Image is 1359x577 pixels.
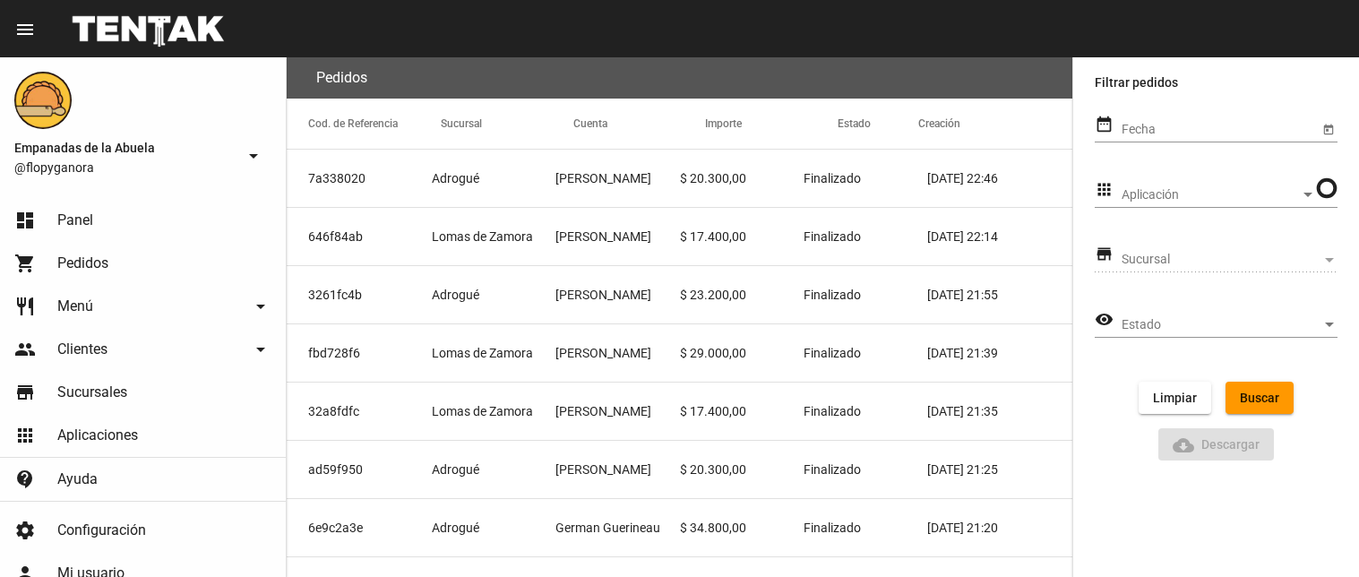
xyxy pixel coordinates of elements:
[680,150,804,207] mat-cell: $ 20.300,00
[57,521,146,539] span: Configuración
[804,228,861,245] span: Finalizado
[1095,72,1337,93] label: Filtrar pedidos
[1139,382,1211,414] button: Limpiar
[555,441,679,498] mat-cell: [PERSON_NAME]
[927,324,1072,382] mat-cell: [DATE] 21:39
[14,469,36,490] mat-icon: contact_support
[432,169,479,187] span: Adrogué
[14,253,36,274] mat-icon: shopping_cart
[432,461,479,478] span: Adrogué
[1095,179,1114,201] mat-icon: apps
[705,99,838,149] mat-header-cell: Importe
[927,383,1072,440] mat-cell: [DATE] 21:35
[804,519,861,537] span: Finalizado
[14,19,36,40] mat-icon: menu
[57,211,93,229] span: Panel
[287,499,432,556] mat-cell: 6e9c2a3e
[1122,253,1337,267] mat-select: Sucursal
[57,254,108,272] span: Pedidos
[243,145,264,167] mat-icon: arrow_drop_down
[804,169,861,187] span: Finalizado
[57,426,138,444] span: Aplicaciones
[927,499,1072,556] mat-cell: [DATE] 21:20
[287,324,432,382] mat-cell: fbd728f6
[441,99,573,149] mat-header-cell: Sucursal
[804,402,861,420] span: Finalizado
[14,425,36,446] mat-icon: apps
[287,150,432,207] mat-cell: 7a338020
[555,499,679,556] mat-cell: German Guerineau
[14,339,36,360] mat-icon: people
[1122,318,1337,332] mat-select: Estado
[14,137,236,159] span: Empanadas de la Abuela
[287,383,432,440] mat-cell: 32a8fdfc
[680,441,804,498] mat-cell: $ 20.300,00
[1158,428,1275,461] button: Descargar ReporteDescargar
[555,208,679,265] mat-cell: [PERSON_NAME]
[1122,123,1319,137] input: Fecha
[1226,382,1294,414] button: Buscar
[680,383,804,440] mat-cell: $ 17.400,00
[1173,435,1194,456] mat-icon: Descargar Reporte
[1095,114,1114,135] mat-icon: date_range
[432,344,533,362] span: Lomas de Zamora
[804,286,861,304] span: Finalizado
[804,461,861,478] span: Finalizado
[432,228,533,245] span: Lomas de Zamora
[432,286,479,304] span: Adrogué
[1240,391,1279,405] span: Buscar
[432,519,479,537] span: Adrogué
[432,402,533,420] span: Lomas de Zamora
[250,296,271,317] mat-icon: arrow_drop_down
[555,383,679,440] mat-cell: [PERSON_NAME]
[14,296,36,317] mat-icon: restaurant
[555,324,679,382] mat-cell: [PERSON_NAME]
[1153,391,1197,405] span: Limpiar
[287,99,441,149] mat-header-cell: Cod. de Referencia
[1095,309,1114,331] mat-icon: visibility
[680,499,804,556] mat-cell: $ 34.800,00
[1095,244,1114,265] mat-icon: store
[680,208,804,265] mat-cell: $ 17.400,00
[555,150,679,207] mat-cell: [PERSON_NAME]
[927,441,1072,498] mat-cell: [DATE] 21:25
[838,99,918,149] mat-header-cell: Estado
[1122,188,1300,202] span: Aplicación
[927,266,1072,323] mat-cell: [DATE] 21:55
[14,210,36,231] mat-icon: dashboard
[1122,318,1321,332] span: Estado
[287,208,432,265] mat-cell: 646f84ab
[57,340,108,358] span: Clientes
[57,383,127,401] span: Sucursales
[250,339,271,360] mat-icon: arrow_drop_down
[573,99,706,149] mat-header-cell: Cuenta
[927,150,1072,207] mat-cell: [DATE] 22:46
[1122,188,1316,202] mat-select: Aplicación
[1173,437,1260,452] span: Descargar
[14,520,36,541] mat-icon: settings
[14,382,36,403] mat-icon: store
[680,324,804,382] mat-cell: $ 29.000,00
[287,57,1072,99] flou-section-header: Pedidos
[14,72,72,129] img: f0136945-ed32-4f7c-91e3-a375bc4bb2c5.png
[918,99,1072,149] mat-header-cell: Creación
[1319,119,1337,138] button: Open calendar
[57,470,98,488] span: Ayuda
[927,208,1072,265] mat-cell: [DATE] 22:14
[316,65,367,90] h3: Pedidos
[804,344,861,362] span: Finalizado
[57,297,93,315] span: Menú
[14,159,236,177] span: @flopyganora
[287,266,432,323] mat-cell: 3261fc4b
[287,441,432,498] mat-cell: ad59f950
[555,266,679,323] mat-cell: [PERSON_NAME]
[1122,253,1321,267] span: Sucursal
[680,266,804,323] mat-cell: $ 23.200,00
